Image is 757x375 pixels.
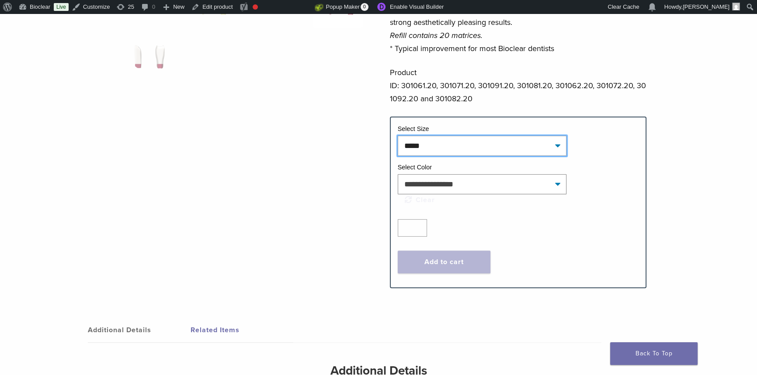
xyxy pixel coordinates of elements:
span: 0 [361,3,368,11]
em: Refill contains 20 matrices. [390,31,483,40]
label: Select Size [398,125,429,132]
img: Views over 48 hours. Click for more Jetpack Stats. [266,2,315,13]
div: Focus keyphrase not set [253,4,258,10]
span: [PERSON_NAME] [683,3,729,10]
a: Additional Details [88,318,191,342]
a: Live [54,3,69,11]
a: Related Items [191,318,293,342]
label: Select Color [398,164,432,171]
p: Product ID: 301061.20, 301071.20, 301091.20, 301081.20, 301062.20, 301072.20, 301092.20 and 30108... [390,66,647,105]
a: Clear [405,196,435,204]
button: Add to cart [398,251,490,273]
img: BT Matrix Series - Image 9 [122,39,172,83]
a: Back To Top [610,342,698,365]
